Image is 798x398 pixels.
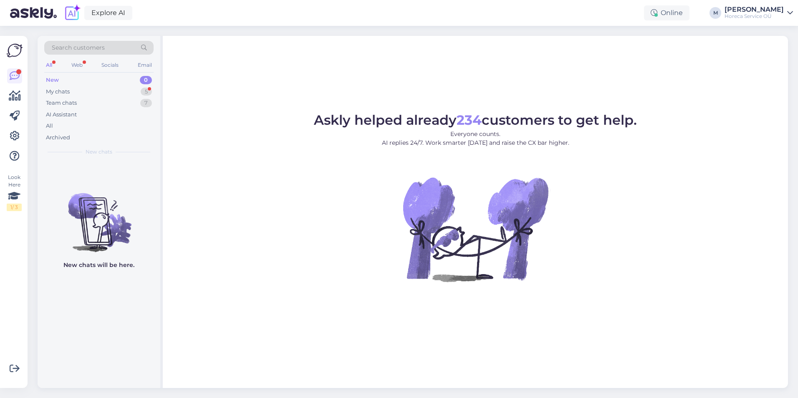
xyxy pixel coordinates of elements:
div: My chats [46,88,70,96]
p: New chats will be here. [63,261,134,270]
div: AI Assistant [46,111,77,119]
div: All [46,122,53,130]
span: Search customers [52,43,105,52]
div: Team chats [46,99,77,107]
div: All [44,60,54,71]
div: Archived [46,134,70,142]
a: [PERSON_NAME]Horeca Service OÜ [725,6,793,20]
div: 0 [140,76,152,84]
div: 1 / 3 [7,204,22,211]
img: No chats [38,178,160,253]
div: Web [70,60,84,71]
p: Everyone counts. AI replies 24/7. Work smarter [DATE] and raise the CX bar higher. [314,130,637,147]
div: 7 [140,99,152,107]
span: Askly helped already customers to get help. [314,112,637,128]
div: [PERSON_NAME] [725,6,784,13]
div: 5 [141,88,152,96]
div: Email [136,60,154,71]
img: Askly Logo [7,43,23,58]
div: Look Here [7,174,22,211]
img: No Chat active [400,154,551,304]
div: New [46,76,59,84]
div: M [710,7,721,19]
img: explore-ai [63,4,81,22]
div: Online [644,5,689,20]
a: Explore AI [84,6,132,20]
b: 234 [457,112,482,128]
div: Socials [100,60,120,71]
span: New chats [86,148,112,156]
div: Horeca Service OÜ [725,13,784,20]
